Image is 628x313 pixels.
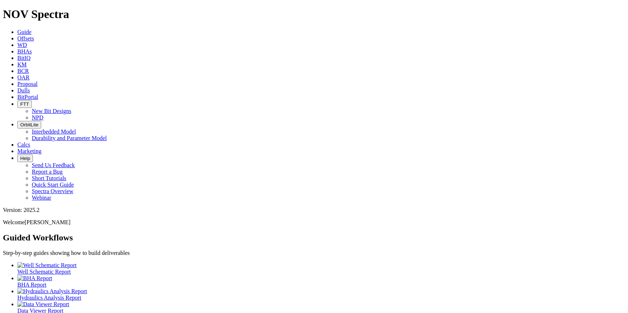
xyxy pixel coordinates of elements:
[32,195,51,201] a: Webinar
[17,288,87,295] img: Hydraulics Analysis Report
[17,148,42,154] a: Marketing
[32,188,73,194] a: Spectra Overview
[3,250,625,256] p: Step-by-step guides showing how to build deliverables
[17,81,38,87] a: Proposal
[17,275,625,288] a: BHA Report BHA Report
[32,114,43,121] a: NPD
[17,42,27,48] a: WD
[17,262,77,269] img: Well Schematic Report
[3,233,625,243] h2: Guided Workflows
[3,8,625,21] h1: NOV Spectra
[17,142,30,148] a: Calcs
[17,68,29,74] a: BCR
[17,87,30,94] a: Dulls
[32,162,75,168] a: Send Us Feedback
[17,295,81,301] span: Hydraulics Analysis Report
[32,182,74,188] a: Quick Start Guide
[17,48,32,55] a: BHAs
[17,61,27,68] a: KM
[32,108,71,114] a: New Bit Designs
[3,207,625,213] div: Version: 2025.2
[32,169,63,175] a: Report a Bug
[17,29,31,35] a: Guide
[20,101,29,107] span: FTT
[20,122,38,127] span: OrbitLite
[32,135,107,141] a: Durability and Parameter Model
[17,121,41,129] button: OrbitLite
[32,175,66,181] a: Short Tutorials
[32,129,76,135] a: Interbedded Model
[17,74,30,81] a: OAR
[17,301,69,308] img: Data Viewer Report
[17,100,32,108] button: FTT
[17,155,33,162] button: Help
[17,288,625,301] a: Hydraulics Analysis Report Hydraulics Analysis Report
[17,35,34,42] a: Offsets
[17,55,30,61] a: BitIQ
[17,269,71,275] span: Well Schematic Report
[3,219,625,226] p: Welcome
[17,262,625,275] a: Well Schematic Report Well Schematic Report
[17,282,46,288] span: BHA Report
[20,156,30,161] span: Help
[25,219,70,225] span: [PERSON_NAME]
[17,94,38,100] a: BitPortal
[17,275,52,282] img: BHA Report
